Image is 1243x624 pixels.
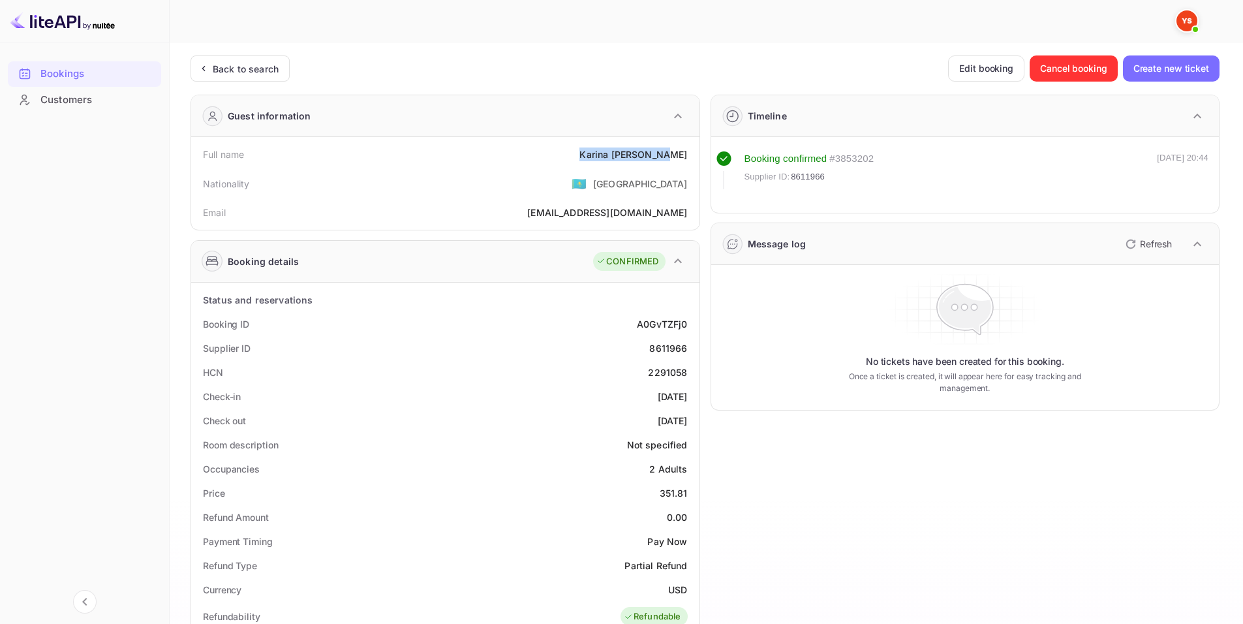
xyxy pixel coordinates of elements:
div: Payment Timing [203,535,273,548]
div: Refundable [624,610,681,623]
div: Check out [203,414,246,428]
div: Refundability [203,610,260,623]
div: Check-in [203,390,241,403]
span: United States [572,172,587,195]
div: Message log [748,237,806,251]
div: 2291058 [648,366,687,379]
div: # 3853202 [829,151,874,166]
div: Occupancies [203,462,260,476]
div: Customers [40,93,155,108]
div: 8611966 [649,341,687,355]
div: 0.00 [667,510,688,524]
div: 2 Adults [649,462,687,476]
button: Create new ticket [1123,55,1220,82]
div: 351.81 [660,486,688,500]
div: [DATE] [658,390,688,403]
div: Guest information [228,109,311,123]
div: HCN [203,366,223,379]
a: Bookings [8,61,161,86]
div: [DATE] 20:44 [1157,151,1208,189]
button: Cancel booking [1030,55,1118,82]
div: [EMAIL_ADDRESS][DOMAIN_NAME] [527,206,687,219]
div: A0GvTZFj0 [637,317,687,331]
div: CONFIRMED [596,255,658,268]
div: Room description [203,438,278,452]
div: [GEOGRAPHIC_DATA] [593,177,688,191]
div: Status and reservations [203,293,313,307]
p: Refresh [1140,237,1172,251]
button: Edit booking [948,55,1024,82]
span: 8611966 [791,170,825,183]
div: Not specified [627,438,688,452]
div: [DATE] [658,414,688,428]
div: Karina [PERSON_NAME] [579,148,687,161]
div: Booking details [228,255,299,268]
div: Booking confirmed [744,151,827,166]
div: Timeline [748,109,787,123]
div: Supplier ID [203,341,251,355]
div: Price [203,486,225,500]
div: Bookings [8,61,161,87]
div: Full name [203,148,244,161]
img: Yandex Support [1176,10,1197,31]
p: Once a ticket is created, it will appear here for easy tracking and management. [828,371,1101,394]
button: Collapse navigation [73,590,97,614]
div: USD [668,583,687,597]
div: Booking ID [203,317,249,331]
div: Customers [8,87,161,113]
div: Refund Amount [203,510,269,524]
img: LiteAPI logo [10,10,115,31]
button: Refresh [1118,234,1177,255]
div: Pay Now [647,535,687,548]
div: Bookings [40,67,155,82]
div: Nationality [203,177,250,191]
div: Email [203,206,226,219]
p: No tickets have been created for this booking. [866,355,1064,368]
a: Customers [8,87,161,112]
span: Supplier ID: [744,170,790,183]
div: Refund Type [203,559,257,572]
div: Currency [203,583,241,597]
div: Back to search [213,62,279,76]
div: Partial Refund [624,559,687,572]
